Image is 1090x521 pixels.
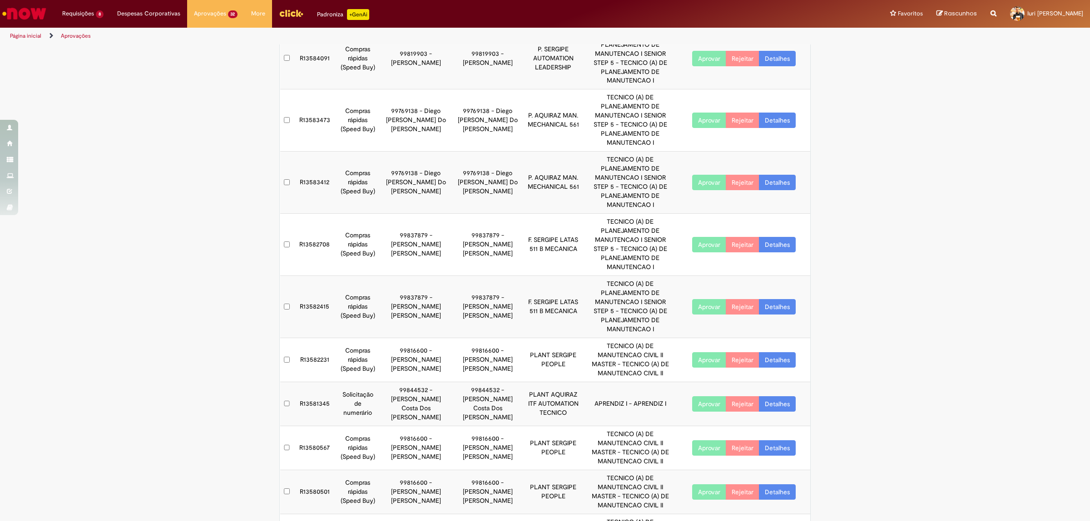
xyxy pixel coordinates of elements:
[524,338,583,382] td: PLANT SERGIPE PEOPLE
[10,32,41,39] a: Página inicial
[336,470,380,514] td: Compras rápidas (Speed Buy)
[294,27,336,89] td: R13584091
[726,484,759,500] button: Rejeitar
[583,470,678,514] td: TECNICO (A) DE MANUTENCAO CIVIL II MASTER - TECNICO (A) DE MANUTENCAO CIVIL II
[380,89,452,152] td: 99769138 - Diego [PERSON_NAME] Do [PERSON_NAME]
[692,484,726,500] button: Aprovar
[294,152,336,214] td: R13583412
[294,338,336,382] td: R13582231
[336,382,380,426] td: Solicitação de numerário
[759,113,796,128] a: Detalhes
[194,9,226,18] span: Aprovações
[583,89,678,152] td: TECNICO (A) DE PLANEJAMENTO DE MANUTENCAO I SENIOR STEP 5 - TECNICO (A) DE PLANEJAMENTO DE MANUTE...
[228,10,238,18] span: 32
[692,51,726,66] button: Aprovar
[61,32,91,39] a: Aprovações
[336,214,380,276] td: Compras rápidas (Speed Buy)
[117,9,180,18] span: Despesas Corporativas
[692,175,726,190] button: Aprovar
[380,382,452,426] td: 99844532 - [PERSON_NAME] Costa Dos [PERSON_NAME]
[336,27,380,89] td: Compras rápidas (Speed Buy)
[380,470,452,514] td: 99816600 - [PERSON_NAME] [PERSON_NAME]
[452,27,524,89] td: 99819903 - [PERSON_NAME]
[524,89,583,152] td: P. AQUIRAZ MAN. MECHANICAL 561
[336,426,380,470] td: Compras rápidas (Speed Buy)
[759,440,796,456] a: Detalhes
[317,9,369,20] div: Padroniza
[452,382,524,426] td: 99844532 - [PERSON_NAME] Costa Dos [PERSON_NAME]
[692,440,726,456] button: Aprovar
[759,352,796,368] a: Detalhes
[759,396,796,412] a: Detalhes
[726,396,759,412] button: Rejeitar
[583,214,678,276] td: TECNICO (A) DE PLANEJAMENTO DE MANUTENCAO I SENIOR STEP 5 - TECNICO (A) DE PLANEJAMENTO DE MANUTE...
[692,352,726,368] button: Aprovar
[380,276,452,338] td: 99837879 - [PERSON_NAME] [PERSON_NAME]
[294,470,336,514] td: R13580501
[336,338,380,382] td: Compras rápidas (Speed Buy)
[452,426,524,470] td: 99816600 - [PERSON_NAME] [PERSON_NAME]
[452,276,524,338] td: 99837879 - [PERSON_NAME] [PERSON_NAME]
[726,440,759,456] button: Rejeitar
[759,175,796,190] a: Detalhes
[726,352,759,368] button: Rejeitar
[251,9,265,18] span: More
[524,470,583,514] td: PLANT SERGIPE PEOPLE
[583,338,678,382] td: TECNICO (A) DE MANUTENCAO CIVIL II MASTER - TECNICO (A) DE MANUTENCAO CIVIL II
[380,214,452,276] td: 99837879 - [PERSON_NAME] [PERSON_NAME]
[726,175,759,190] button: Rejeitar
[452,214,524,276] td: 99837879 - [PERSON_NAME] [PERSON_NAME]
[294,214,336,276] td: R13582708
[726,51,759,66] button: Rejeitar
[294,89,336,152] td: R13583473
[583,426,678,470] td: TECNICO (A) DE MANUTENCAO CIVIL II MASTER - TECNICO (A) DE MANUTENCAO CIVIL II
[583,152,678,214] td: TECNICO (A) DE PLANEJAMENTO DE MANUTENCAO I SENIOR STEP 5 - TECNICO (A) DE PLANEJAMENTO DE MANUTE...
[583,382,678,426] td: APRENDIZ I - APRENDIZ I
[583,276,678,338] td: TECNICO (A) DE PLANEJAMENTO DE MANUTENCAO I SENIOR STEP 5 - TECNICO (A) DE PLANEJAMENTO DE MANUTE...
[898,9,923,18] span: Favoritos
[726,237,759,252] button: Rejeitar
[726,113,759,128] button: Rejeitar
[380,338,452,382] td: 99816600 - [PERSON_NAME] [PERSON_NAME]
[380,152,452,214] td: 99769138 - Diego [PERSON_NAME] Do [PERSON_NAME]
[336,89,380,152] td: Compras rápidas (Speed Buy)
[96,10,104,18] span: 8
[294,426,336,470] td: R13580567
[759,51,796,66] a: Detalhes
[294,382,336,426] td: R13581345
[583,27,678,89] td: TECNICO (A) DE PLANEJAMENTO DE MANUTENCAO I SENIOR STEP 5 - TECNICO (A) DE PLANEJAMENTO DE MANUTE...
[692,396,726,412] button: Aprovar
[7,28,720,44] ul: Trilhas de página
[1,5,48,23] img: ServiceNow
[336,276,380,338] td: Compras rápidas (Speed Buy)
[380,27,452,89] td: 99819903 - [PERSON_NAME]
[524,382,583,426] td: PLANT AQUIRAZ ITF AUTOMATION TECNICO
[524,152,583,214] td: P. AQUIRAZ MAN. MECHANICAL 561
[62,9,94,18] span: Requisições
[759,299,796,315] a: Detalhes
[347,9,369,20] p: +GenAi
[452,89,524,152] td: 99769138 - Diego [PERSON_NAME] Do [PERSON_NAME]
[726,299,759,315] button: Rejeitar
[692,299,726,315] button: Aprovar
[524,426,583,470] td: PLANT SERGIPE PEOPLE
[692,113,726,128] button: Aprovar
[294,276,336,338] td: R13582415
[452,470,524,514] td: 99816600 - [PERSON_NAME] [PERSON_NAME]
[524,214,583,276] td: F. SERGIPE LATAS 511 B MECANICA
[1027,10,1083,17] span: Iuri [PERSON_NAME]
[380,426,452,470] td: 99816600 - [PERSON_NAME] [PERSON_NAME]
[692,237,726,252] button: Aprovar
[524,27,583,89] td: P. SERGIPE AUTOMATION LEADERSHIP
[944,9,977,18] span: Rascunhos
[759,237,796,252] a: Detalhes
[759,484,796,500] a: Detalhes
[279,6,303,20] img: click_logo_yellow_360x200.png
[452,338,524,382] td: 99816600 - [PERSON_NAME] [PERSON_NAME]
[336,152,380,214] td: Compras rápidas (Speed Buy)
[524,276,583,338] td: F. SERGIPE LATAS 511 B MECANICA
[936,10,977,18] a: Rascunhos
[452,152,524,214] td: 99769138 - Diego [PERSON_NAME] Do [PERSON_NAME]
